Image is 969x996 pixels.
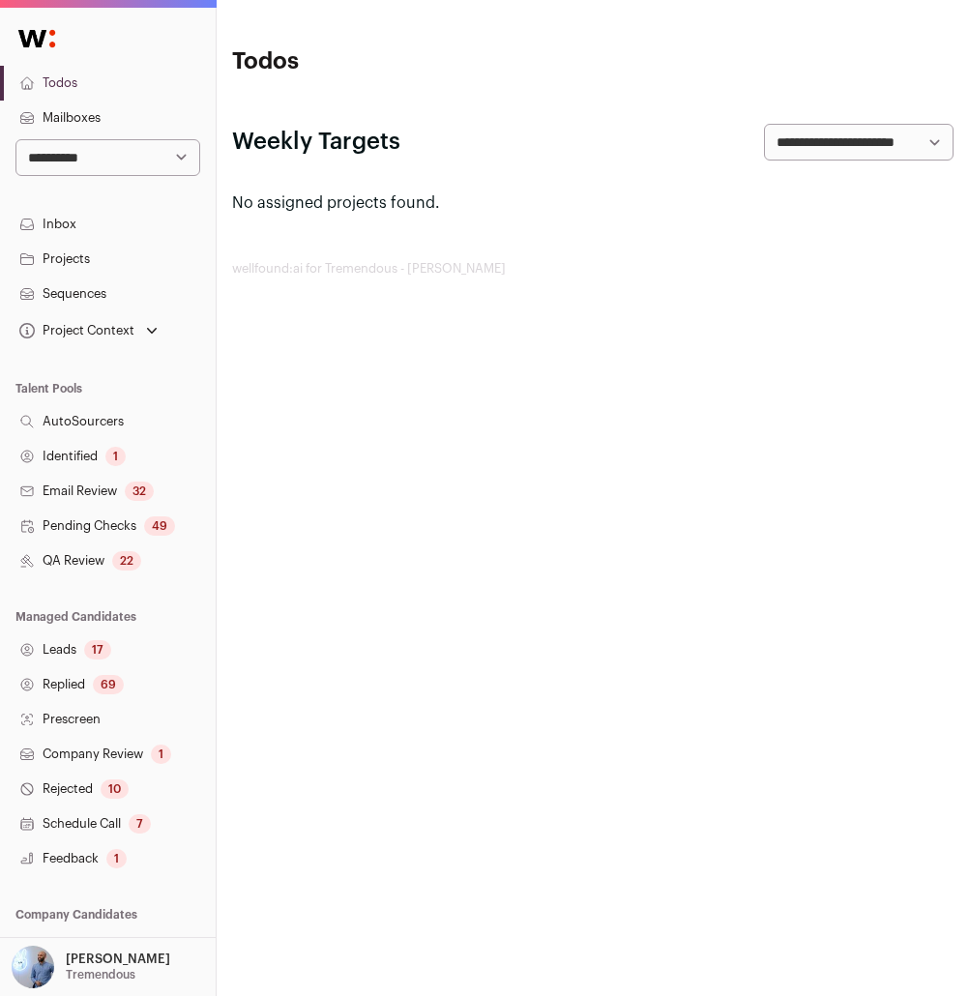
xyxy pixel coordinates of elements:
[151,745,171,764] div: 1
[8,946,174,988] button: Open dropdown
[144,516,175,536] div: 49
[112,551,141,571] div: 22
[8,19,66,58] img: Wellfound
[232,127,400,158] h2: Weekly Targets
[106,849,127,868] div: 1
[232,191,954,215] p: No assigned projects found.
[101,779,129,799] div: 10
[129,814,151,834] div: 7
[105,447,126,466] div: 1
[15,323,134,338] div: Project Context
[66,967,135,982] p: Tremendous
[232,46,473,77] h1: Todos
[66,952,170,967] p: [PERSON_NAME]
[12,946,54,988] img: 97332-medium_jpg
[232,261,954,277] footer: wellfound:ai for Tremendous - [PERSON_NAME]
[125,482,154,501] div: 32
[84,640,111,659] div: 17
[93,675,124,694] div: 69
[15,317,161,344] button: Open dropdown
